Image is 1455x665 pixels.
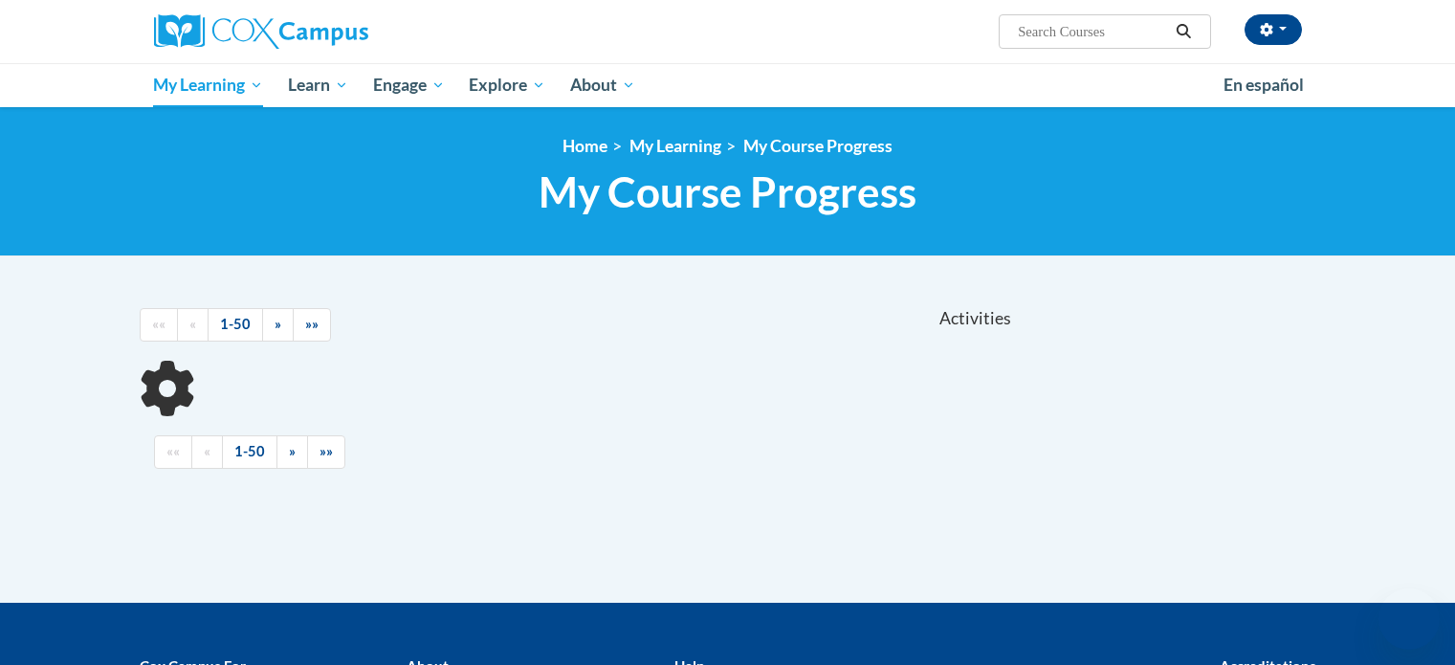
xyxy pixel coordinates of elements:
a: Home [562,136,607,156]
span: «« [166,443,180,459]
div: Main menu [125,63,1331,107]
iframe: Button to launch messaging window [1378,588,1440,650]
a: Previous [177,308,209,342]
span: En español [1224,75,1304,95]
a: 1-50 [222,435,277,469]
span: My Course Progress [539,166,916,217]
a: Begining [154,435,192,469]
a: End [307,435,345,469]
span: » [275,316,281,332]
a: My Learning [142,63,276,107]
a: Next [262,308,294,342]
img: Cox Campus [154,14,368,49]
a: Engage [361,63,457,107]
a: My Learning [629,136,721,156]
a: Explore [456,63,558,107]
span: Learn [288,74,348,97]
span: « [204,443,210,459]
a: En español [1211,65,1316,105]
a: Begining [140,308,178,342]
span: «« [152,316,165,332]
span: About [570,74,635,97]
span: »» [320,443,333,459]
span: »» [305,316,319,332]
a: Cox Campus [154,14,518,49]
span: Engage [373,74,445,97]
a: About [558,63,648,107]
span: » [289,443,296,459]
span: Activities [939,308,1011,329]
span: My Learning [153,74,263,97]
a: End [293,308,331,342]
a: 1-50 [208,308,263,342]
span: Explore [469,74,545,97]
button: Account Settings [1245,14,1302,45]
a: Next [276,435,308,469]
a: My Course Progress [743,136,893,156]
a: Learn [276,63,361,107]
input: Search Courses [1016,20,1169,43]
a: Previous [191,435,223,469]
span: « [189,316,196,332]
button: Search [1169,20,1198,43]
